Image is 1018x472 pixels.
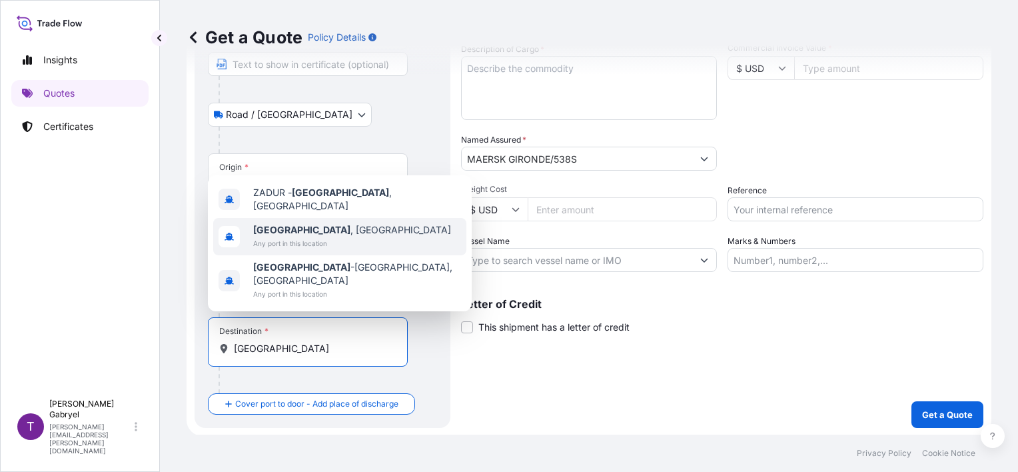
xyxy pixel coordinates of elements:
p: Privacy Policy [857,448,911,459]
b: [GEOGRAPHIC_DATA] [292,187,389,198]
input: Full name [462,147,692,171]
button: Show suggestions [692,248,716,272]
span: Cover port to door - Add place of discharge [235,397,398,411]
p: Get a Quote [187,27,302,48]
span: Freight Cost [461,184,717,195]
p: Letter of Credit [461,299,983,309]
p: Get a Quote [922,408,973,421]
button: Show suggestions [692,147,716,171]
span: T [27,420,35,433]
p: Quotes [43,87,75,100]
span: This shipment has a letter of credit [478,321,630,334]
input: Enter amount [528,197,717,221]
b: [GEOGRAPHIC_DATA] [253,261,350,273]
b: [GEOGRAPHIC_DATA] [253,224,350,235]
div: Origin [219,162,249,173]
p: Insights [43,53,77,67]
p: Certificates [43,120,93,133]
input: Destination [234,342,391,355]
input: Your internal reference [728,197,983,221]
input: Type to search vessel name or IMO [462,248,692,272]
p: [PERSON_NAME] Gabryel [49,399,132,420]
p: Policy Details [308,31,366,44]
label: Reference [728,184,767,197]
label: Marks & Numbers [728,235,795,248]
label: Named Assured [461,133,526,147]
button: Select transport [208,103,372,127]
span: , [GEOGRAPHIC_DATA] [253,223,451,237]
p: [PERSON_NAME][EMAIL_ADDRESS][PERSON_NAME][DOMAIN_NAME] [49,423,132,455]
span: ZADUR - , [GEOGRAPHIC_DATA] [253,186,461,213]
div: Show suggestions [208,175,472,311]
span: Road / [GEOGRAPHIC_DATA] [226,108,352,121]
input: Number1, number2,... [728,248,983,272]
span: Any port in this location [253,237,451,250]
span: -[GEOGRAPHIC_DATA], [GEOGRAPHIC_DATA] [253,261,461,287]
p: Cookie Notice [922,448,975,459]
label: Vessel Name [461,235,510,248]
div: Destination [219,326,268,337]
span: Any port in this location [253,287,461,301]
